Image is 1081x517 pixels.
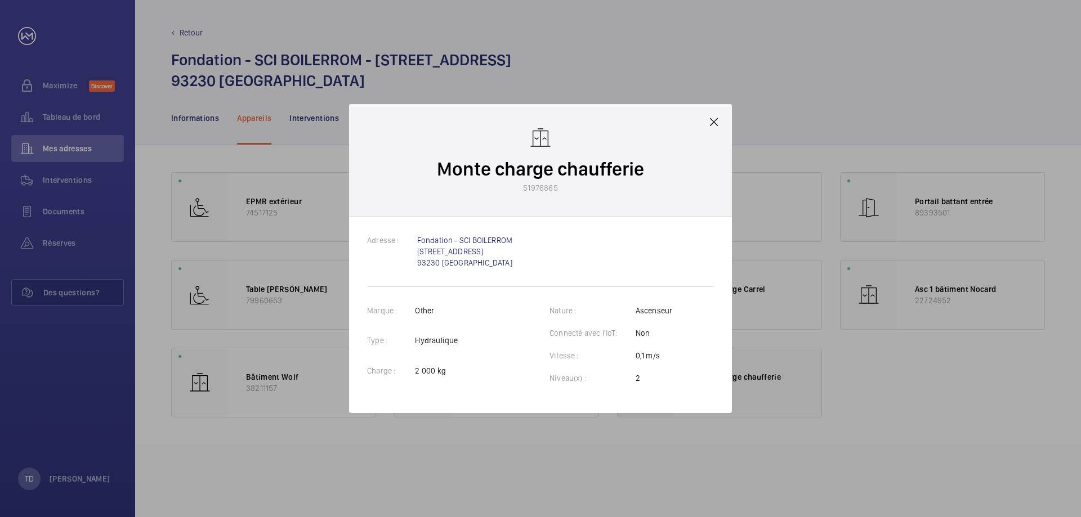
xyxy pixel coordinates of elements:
[415,365,458,376] p: 2 000 kg
[367,336,405,345] label: Type :
[367,306,415,315] label: Marque :
[550,351,597,360] label: Vitesse :
[367,366,413,375] label: Charge :
[437,156,644,182] p: Monte charge chaufferie
[550,374,604,383] label: Niveau(x) :
[636,327,673,339] p: Non
[636,372,673,384] p: 2
[636,305,673,316] p: Ascenseur
[523,182,557,194] p: 51976865
[417,236,513,267] a: Fondation - SCI BOILERROM [STREET_ADDRESS] 93230 [GEOGRAPHIC_DATA]
[550,329,636,338] label: Connecté avec l'IoT:
[550,306,594,315] label: Nature :
[367,236,417,245] label: Adresse :
[529,127,552,149] img: elevator.svg
[636,350,673,361] p: 0,1 m/s
[415,305,458,316] p: Other
[415,335,458,346] p: Hydraulique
